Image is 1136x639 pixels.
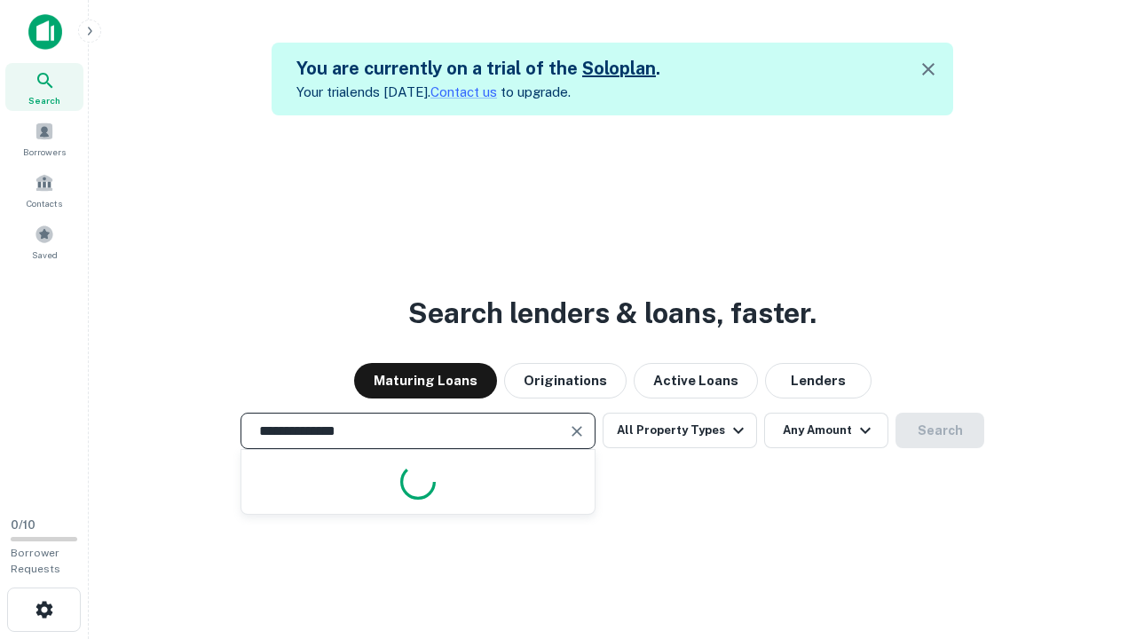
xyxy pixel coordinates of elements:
button: Originations [504,363,627,398]
button: Any Amount [764,413,888,448]
a: Search [5,63,83,111]
button: Clear [564,419,589,444]
button: Lenders [765,363,872,398]
span: 0 / 10 [11,518,35,532]
span: Borrowers [23,145,66,159]
a: Contacts [5,166,83,214]
iframe: Chat Widget [1047,497,1136,582]
p: Your trial ends [DATE]. to upgrade. [296,82,660,103]
span: Borrower Requests [11,547,60,575]
h5: You are currently on a trial of the . [296,55,660,82]
button: Active Loans [634,363,758,398]
a: Contact us [430,84,497,99]
button: All Property Types [603,413,757,448]
span: Contacts [27,196,62,210]
a: Borrowers [5,114,83,162]
img: capitalize-icon.png [28,14,62,50]
a: Saved [5,217,83,265]
h3: Search lenders & loans, faster. [408,292,816,335]
button: Maturing Loans [354,363,497,398]
span: Search [28,93,60,107]
span: Saved [32,248,58,262]
a: Soloplan [582,58,656,79]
